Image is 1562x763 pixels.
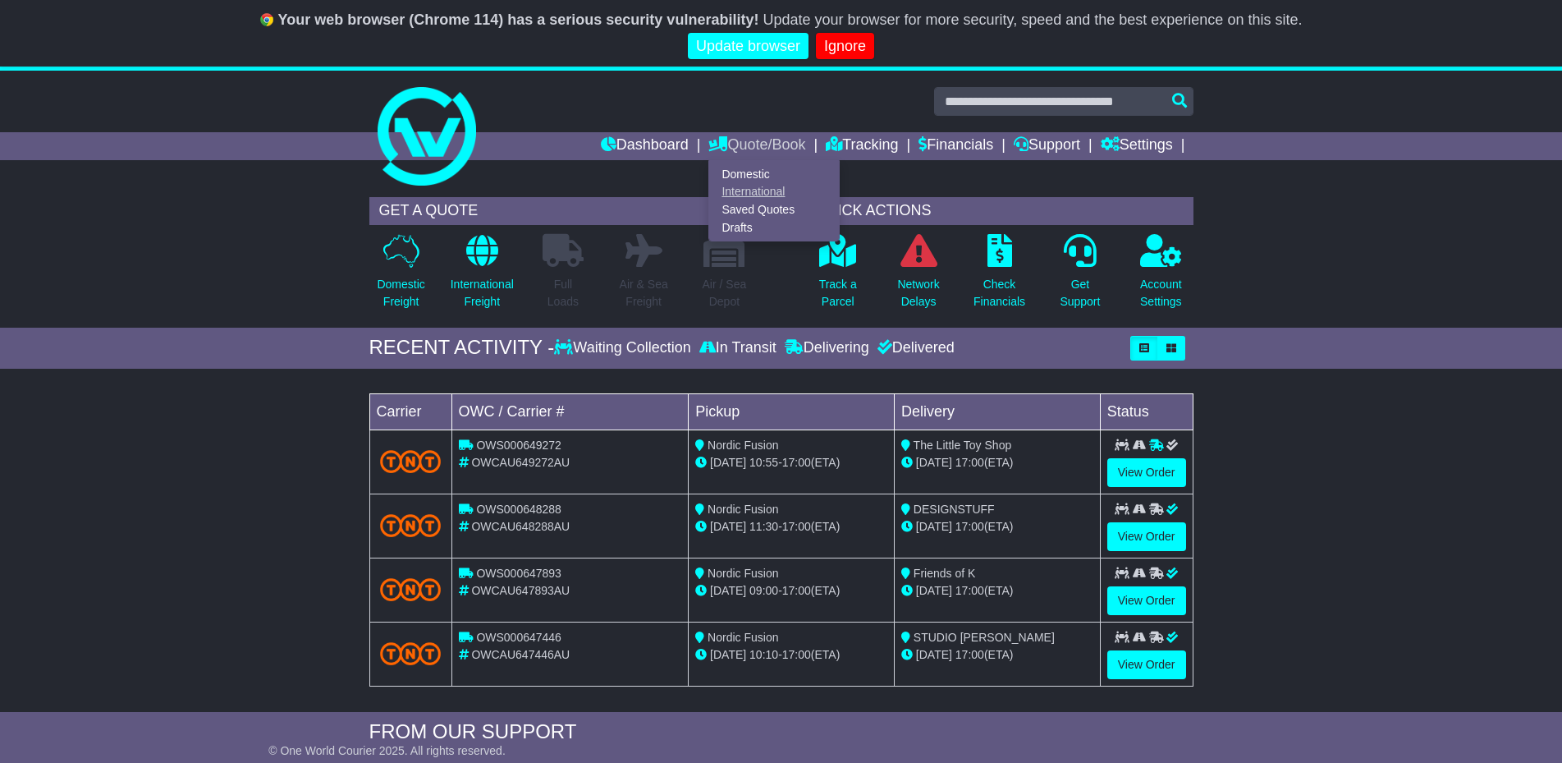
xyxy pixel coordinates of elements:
[914,567,975,580] span: Friends of K
[826,132,898,160] a: Tracking
[914,439,1012,452] span: The Little Toy Shop
[782,520,811,533] span: 17:00
[901,582,1093,600] div: (ETA)
[471,456,570,469] span: OWCAU649272AU
[380,514,442,536] img: TNT_Domestic.png
[689,393,895,430] td: Pickup
[818,233,858,319] a: Track aParcel
[749,520,778,533] span: 11:30
[708,439,778,452] span: Nordic Fusion
[268,744,506,757] span: © One World Courier 2025. All rights reserved.
[554,339,694,357] div: Waiting Collection
[1100,393,1193,430] td: Status
[781,339,873,357] div: Delivering
[695,518,887,535] div: - (ETA)
[901,518,1093,535] div: (ETA)
[708,567,778,580] span: Nordic Fusion
[1139,233,1183,319] a: AccountSettings
[709,165,839,183] a: Domestic
[896,233,940,319] a: NetworkDelays
[710,648,746,661] span: [DATE]
[688,33,808,60] a: Update browser
[749,648,778,661] span: 10:10
[695,582,887,600] div: - (ETA)
[955,584,984,597] span: 17:00
[380,450,442,472] img: TNT_Domestic.png
[782,648,811,661] span: 17:00
[1101,132,1173,160] a: Settings
[749,584,778,597] span: 09:00
[471,584,570,597] span: OWCAU647893AU
[816,33,874,60] a: Ignore
[471,648,570,661] span: OWCAU647446AU
[1107,522,1186,551] a: View Order
[380,578,442,600] img: TNT_Domestic.png
[916,584,952,597] span: [DATE]
[782,456,811,469] span: 17:00
[695,646,887,664] div: - (ETA)
[782,584,811,597] span: 17:00
[369,720,1193,744] div: FROM OUR SUPPORT
[601,132,689,160] a: Dashboard
[916,648,952,661] span: [DATE]
[918,132,993,160] a: Financials
[451,393,689,430] td: OWC / Carrier #
[369,197,757,225] div: GET A QUOTE
[471,520,570,533] span: OWCAU648288AU
[955,648,984,661] span: 17:00
[955,520,984,533] span: 17:00
[914,503,995,516] span: DESIGNSTUFF
[476,439,561,452] span: OWS000649272
[709,183,839,201] a: International
[376,233,425,319] a: DomesticFreight
[708,631,778,644] span: Nordic Fusion
[476,503,561,516] span: OWS000648288
[708,132,805,160] a: Quote/Book
[1107,458,1186,487] a: View Order
[806,197,1193,225] div: QUICK ACTIONS
[450,233,515,319] a: InternationalFreight
[708,503,778,516] span: Nordic Fusion
[763,11,1302,28] span: Update your browser for more security, speed and the best experience on this site.
[1107,650,1186,679] a: View Order
[278,11,759,28] b: Your web browser (Chrome 114) has a serious security vulnerability!
[710,584,746,597] span: [DATE]
[369,393,451,430] td: Carrier
[695,454,887,471] div: - (ETA)
[1059,233,1101,319] a: GetSupport
[709,218,839,237] a: Drafts
[695,339,781,357] div: In Transit
[1014,132,1080,160] a: Support
[1060,276,1100,310] p: Get Support
[703,276,747,310] p: Air / Sea Depot
[476,567,561,580] span: OWS000647893
[369,336,555,360] div: RECENT ACTIVITY -
[894,393,1100,430] td: Delivery
[916,456,952,469] span: [DATE]
[710,456,746,469] span: [DATE]
[543,276,584,310] p: Full Loads
[710,520,746,533] span: [DATE]
[380,642,442,664] img: TNT_Domestic.png
[749,456,778,469] span: 10:55
[973,233,1026,319] a: CheckFinancials
[955,456,984,469] span: 17:00
[620,276,668,310] p: Air & Sea Freight
[914,631,1055,644] span: STUDIO [PERSON_NAME]
[901,646,1093,664] div: (ETA)
[819,276,857,310] p: Track a Parcel
[476,631,561,644] span: OWS000647446
[873,339,955,357] div: Delivered
[1140,276,1182,310] p: Account Settings
[451,276,514,310] p: International Freight
[973,276,1025,310] p: Check Financials
[709,201,839,219] a: Saved Quotes
[916,520,952,533] span: [DATE]
[901,454,1093,471] div: (ETA)
[377,276,424,310] p: Domestic Freight
[897,276,939,310] p: Network Delays
[1107,586,1186,615] a: View Order
[708,160,840,241] div: Quote/Book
